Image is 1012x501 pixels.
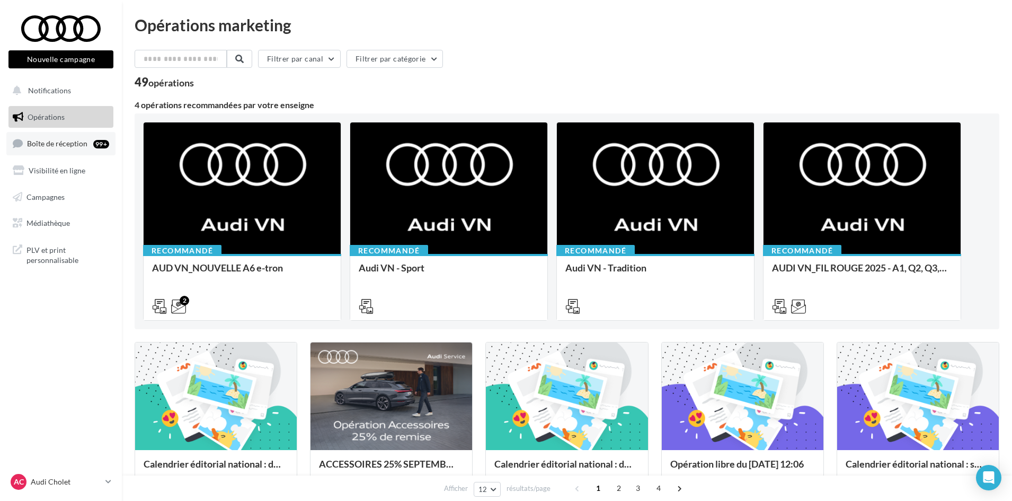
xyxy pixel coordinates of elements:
a: Opérations [6,106,116,128]
span: 3 [629,480,646,497]
span: 4 [650,480,667,497]
div: Calendrier éditorial national : semaine du 25.08 au 31.08 [846,459,990,480]
div: Audi VN - Sport [359,262,539,284]
a: Médiathèque [6,212,116,234]
span: Opérations [28,112,65,121]
div: Recommandé [763,245,841,257]
div: Calendrier éditorial national : du 02.09 au 09.09 [144,459,288,480]
div: AUDI VN_FIL ROUGE 2025 - A1, Q2, Q3, Q5 et Q4 e-tron [772,262,952,284]
span: AC [14,477,24,487]
a: PLV et print personnalisable [6,239,116,270]
span: 1 [590,480,607,497]
span: Notifications [28,86,71,95]
span: 12 [478,485,487,494]
div: AUD VN_NOUVELLE A6 e-tron [152,262,332,284]
div: Recommandé [143,245,221,257]
button: Filtrer par catégorie [347,50,443,68]
a: Boîte de réception99+ [6,132,116,155]
button: Notifications [6,80,111,102]
a: AC Audi Cholet [8,472,113,492]
button: Filtrer par canal [258,50,341,68]
span: Afficher [444,484,468,494]
div: Recommandé [350,245,428,257]
span: Campagnes [26,192,65,201]
p: Audi Cholet [31,477,101,487]
a: Campagnes [6,186,116,208]
div: Open Intercom Messenger [976,465,1001,490]
span: résultats/page [507,484,551,494]
span: Visibilité en ligne [29,166,85,175]
div: Audi VN - Tradition [565,262,745,284]
button: Nouvelle campagne [8,50,113,68]
div: ACCESSOIRES 25% SEPTEMBRE - AUDI SERVICE [319,459,464,480]
span: Médiathèque [26,218,70,227]
div: opérations [148,78,194,87]
div: 99+ [93,140,109,148]
button: 12 [474,482,501,497]
div: Calendrier éditorial national : du 02.09 au 09.09 [494,459,639,480]
span: Boîte de réception [27,139,87,148]
div: 2 [180,296,189,305]
span: 2 [610,480,627,497]
div: Opérations marketing [135,17,999,33]
span: PLV et print personnalisable [26,243,109,266]
div: Opération libre du [DATE] 12:06 [670,459,815,480]
a: Visibilité en ligne [6,160,116,182]
div: Recommandé [556,245,635,257]
div: 49 [135,76,194,88]
div: 4 opérations recommandées par votre enseigne [135,101,999,109]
